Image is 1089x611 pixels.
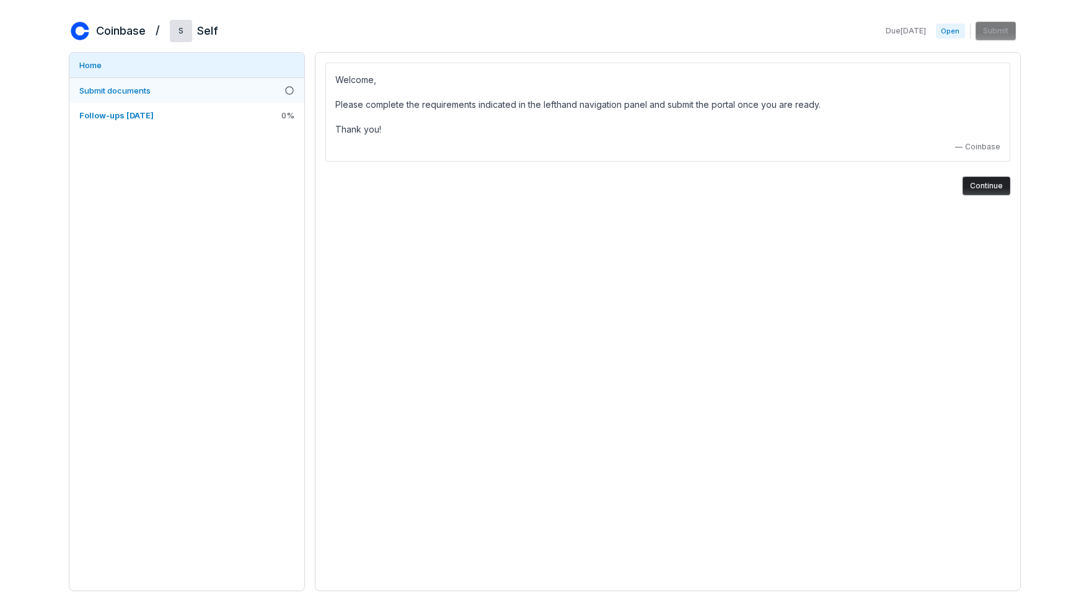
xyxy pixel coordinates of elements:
p: Thank you! [335,122,1000,137]
a: Home [69,53,304,77]
span: Open [936,24,964,38]
h2: / [156,20,160,38]
h2: Coinbase [96,23,146,39]
span: Due [DATE] [886,26,926,36]
span: 0 % [281,110,294,121]
a: Submit documents [69,78,304,103]
a: Follow-ups [DATE]0% [69,103,304,128]
p: Welcome, [335,73,1000,87]
p: Please complete the requirements indicated in the lefthand navigation panel and submit the portal... [335,97,1000,112]
h2: Self [197,23,218,39]
span: Follow-ups [DATE] [79,110,154,120]
span: Submit documents [79,86,151,95]
span: — [955,142,963,152]
span: Coinbase [965,142,1000,152]
button: Continue [963,177,1010,195]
